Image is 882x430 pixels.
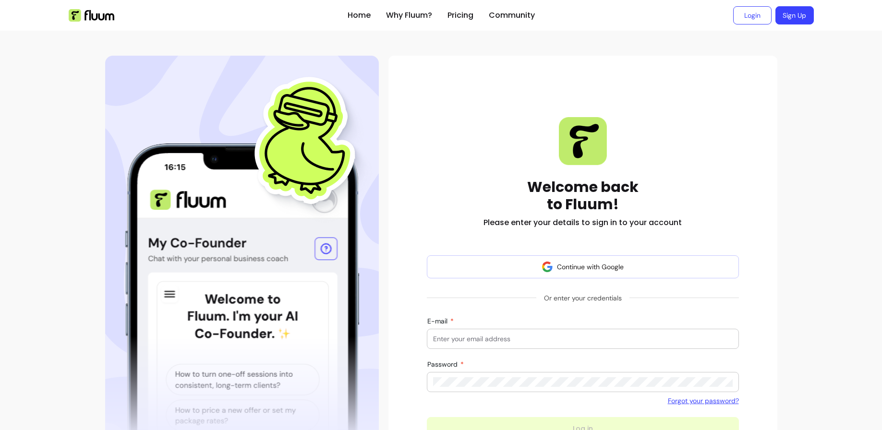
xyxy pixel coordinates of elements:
[527,179,639,213] h1: Welcome back to Fluum!
[542,261,553,273] img: avatar
[483,217,682,228] h2: Please enter your details to sign in to your account
[775,6,814,24] a: Sign Up
[489,10,535,21] a: Community
[433,377,733,387] input: Password
[733,6,772,24] a: Login
[348,10,371,21] a: Home
[433,334,733,344] input: E-mail
[668,396,739,406] a: Forgot your password?
[427,360,459,369] span: Password
[447,10,473,21] a: Pricing
[386,10,432,21] a: Why Fluum?
[559,117,607,165] img: Fluum logo
[427,317,449,325] span: E-mail
[536,289,629,307] span: Or enter your credentials
[69,9,114,22] img: Fluum Logo
[427,255,739,278] button: Continue with Google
